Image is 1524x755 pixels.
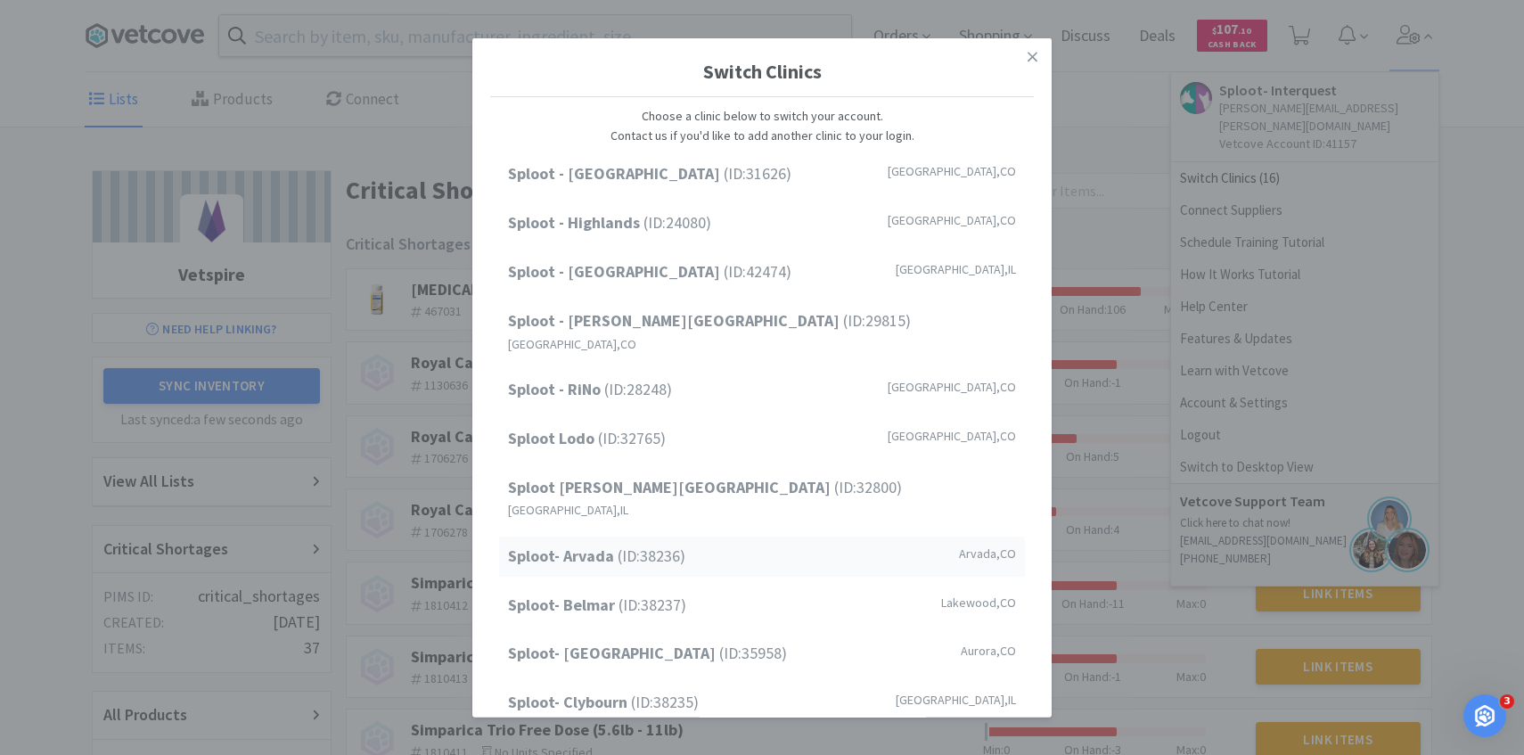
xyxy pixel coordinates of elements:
strong: Sploot - [PERSON_NAME][GEOGRAPHIC_DATA] [508,310,843,331]
span: [GEOGRAPHIC_DATA] , IL [896,259,1016,279]
span: (ID: 42474 ) [508,259,791,285]
span: (ID: 35958 ) [508,641,787,667]
strong: Sploot- Clybourn [508,692,631,712]
span: [GEOGRAPHIC_DATA] , CO [888,377,1016,397]
h1: Switch Clinics [490,46,1034,96]
strong: Sploot- [GEOGRAPHIC_DATA] [508,643,719,663]
strong: Sploot - Highlands [508,212,643,233]
span: [GEOGRAPHIC_DATA] , CO [888,210,1016,230]
iframe: Intercom live chat [1463,694,1506,737]
span: [GEOGRAPHIC_DATA] , IL [508,500,628,520]
strong: Sploot - [GEOGRAPHIC_DATA] [508,163,724,184]
strong: Sploot- Belmar [508,594,619,614]
strong: Sploot- Arvada [508,546,618,566]
span: (ID: 32800 ) [508,474,902,500]
span: (ID: 28248 ) [508,377,672,403]
span: (ID: 38237 ) [508,592,686,618]
span: [GEOGRAPHIC_DATA] , IL [896,690,1016,710]
span: [GEOGRAPHIC_DATA] , CO [508,334,636,354]
p: Choose a clinic below to switch your account. Contact us if you'd like to add another clinic to y... [499,106,1025,146]
span: 3 [1500,694,1514,709]
span: (ID: 24080 ) [508,210,711,236]
strong: Sploot [PERSON_NAME][GEOGRAPHIC_DATA] [508,476,834,496]
strong: Sploot Lodo [508,428,598,448]
strong: Sploot - RiNo [508,379,604,399]
span: (ID: 31626 ) [508,161,791,187]
span: (ID: 38236 ) [508,544,685,570]
span: (ID: 38235 ) [508,690,699,716]
span: Arvada , CO [959,544,1016,563]
span: [GEOGRAPHIC_DATA] , CO [888,426,1016,446]
span: (ID: 29815 ) [508,308,911,334]
span: Aurora , CO [961,641,1016,661]
span: (ID: 32765 ) [508,426,666,452]
span: Lakewood , CO [941,592,1016,611]
strong: Sploot - [GEOGRAPHIC_DATA] [508,261,724,282]
span: [GEOGRAPHIC_DATA] , CO [888,161,1016,181]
